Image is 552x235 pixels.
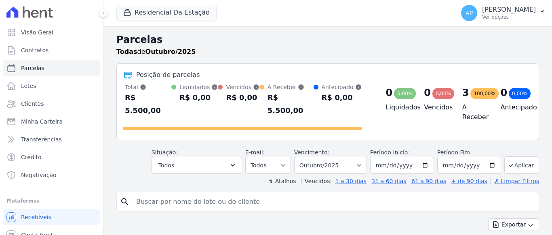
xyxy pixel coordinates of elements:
button: Aplicar [504,156,539,174]
div: 0 [386,86,393,99]
input: Buscar por nome do lote ou do cliente [131,194,535,210]
span: Clientes [21,100,44,108]
p: [PERSON_NAME] [482,6,536,14]
a: 1 a 30 dias [335,178,367,184]
span: Contratos [21,46,48,54]
div: 0,00% [432,88,454,99]
label: Situação: [152,149,178,156]
a: Crédito [3,149,100,165]
div: Liquidados [179,83,218,91]
a: Clientes [3,96,100,112]
div: 3 [462,86,469,99]
div: 100,00% [470,88,498,99]
button: AP [PERSON_NAME] Ver opções [455,2,552,24]
a: Visão Geral [3,24,100,41]
div: A Receber [268,83,314,91]
div: R$ 5.500,00 [268,91,314,117]
strong: Todas [116,48,137,56]
a: Negativação [3,167,100,183]
strong: Outubro/2025 [145,48,196,56]
span: AP [466,10,473,16]
a: 61 a 90 dias [411,178,446,184]
span: Lotes [21,82,36,90]
a: Contratos [3,42,100,58]
span: Minha Carteira [21,117,63,126]
a: Parcelas [3,60,100,76]
span: Parcelas [21,64,44,72]
div: Plataformas [6,196,97,206]
span: Todos [158,160,174,170]
div: 0 [500,86,507,99]
a: Recebíveis [3,209,100,225]
h4: Vencidos [424,103,449,112]
button: Residencial Da Estação [116,5,217,20]
button: Exportar [488,218,539,231]
label: Vencimento: [294,149,329,156]
p: de [116,47,196,57]
i: search [120,197,130,207]
a: 31 a 60 dias [371,178,406,184]
div: 0,00% [394,88,416,99]
h4: Liquidados [386,103,411,112]
div: Antecipado [322,83,362,91]
a: Transferências [3,131,100,147]
label: E-mail: [245,149,265,156]
div: Total [125,83,171,91]
div: 0,00% [509,88,531,99]
a: Lotes [3,78,100,94]
div: Vencidos [226,83,259,91]
div: R$ 5.500,00 [125,91,171,117]
p: Ver opções [482,14,536,20]
span: Negativação [21,171,57,179]
label: Vencidos: [301,178,332,184]
label: Período Fim: [437,148,501,157]
span: Recebíveis [21,213,51,221]
a: ✗ Limpar Filtros [491,178,539,184]
span: Transferências [21,135,62,143]
div: Posição de parcelas [136,70,200,80]
div: R$ 0,00 [226,91,259,104]
a: + de 90 dias [451,178,487,184]
div: 0 [424,86,431,99]
div: R$ 0,00 [179,91,218,104]
label: Período Inicío: [370,149,410,156]
span: Visão Geral [21,28,53,36]
h4: A Receber [462,103,488,122]
div: R$ 0,00 [322,91,362,104]
span: Crédito [21,153,42,161]
h2: Parcelas [116,32,539,47]
h4: Antecipado [500,103,526,112]
a: Minha Carteira [3,113,100,130]
label: ↯ Atalhos [268,178,296,184]
button: Todos [152,157,242,174]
